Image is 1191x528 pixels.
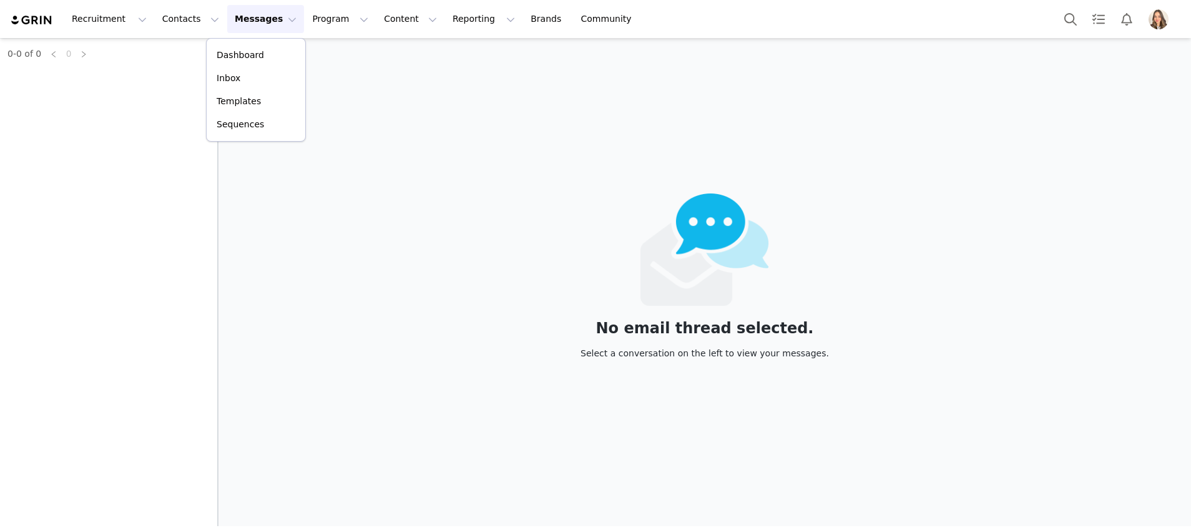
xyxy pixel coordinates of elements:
[7,46,41,61] li: 0-0 of 0
[62,47,76,61] a: 0
[46,46,61,61] li: Previous Page
[581,346,829,360] div: Select a conversation on the left to view your messages.
[581,321,829,335] div: No email thread selected.
[1113,5,1140,33] button: Notifications
[1085,5,1112,33] a: Tasks
[76,46,91,61] li: Next Page
[1057,5,1084,33] button: Search
[523,5,572,33] a: Brands
[574,5,645,33] a: Community
[80,51,87,58] i: icon: right
[1149,9,1169,29] img: feb2e975-cc18-4de8-bf7b-79454d28779b.jfif
[61,46,76,61] li: 0
[50,51,57,58] i: icon: left
[217,118,264,131] p: Sequences
[445,5,522,33] button: Reporting
[227,5,304,33] button: Messages
[217,95,261,108] p: Templates
[376,5,444,33] button: Content
[305,5,376,33] button: Program
[640,193,770,306] img: emails-empty2x.png
[64,5,154,33] button: Recruitment
[217,72,240,85] p: Inbox
[1141,9,1181,29] button: Profile
[10,14,54,26] img: grin logo
[155,5,227,33] button: Contacts
[217,49,264,62] p: Dashboard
